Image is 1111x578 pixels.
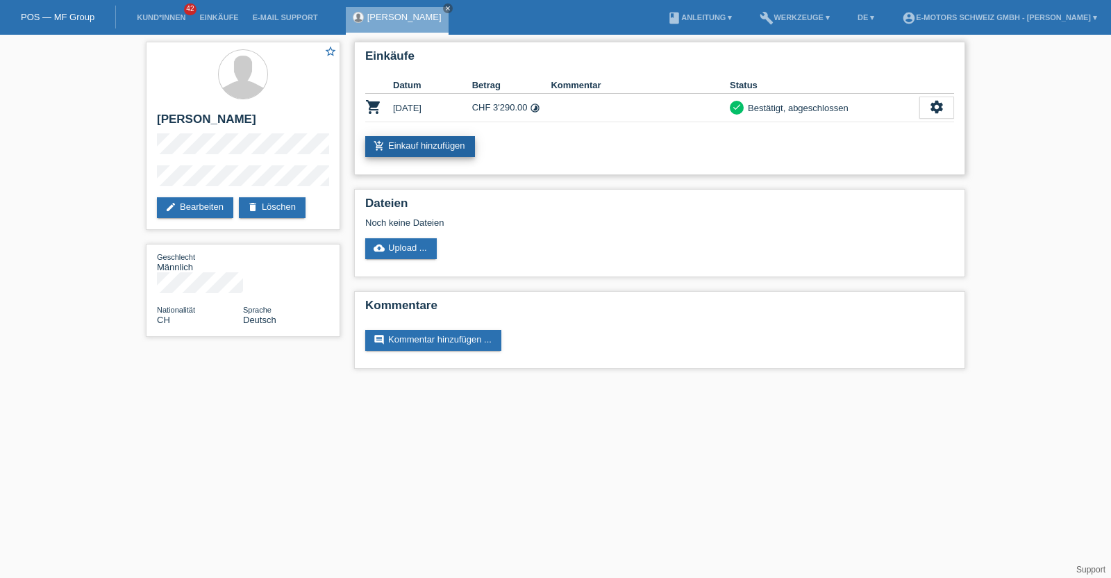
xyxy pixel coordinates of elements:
i: cloud_upload [374,242,385,254]
th: Datum [393,77,472,94]
i: build [760,11,774,25]
a: Einkäufe [192,13,245,22]
h2: [PERSON_NAME] [157,113,329,133]
a: star_border [324,45,337,60]
a: commentKommentar hinzufügen ... [365,330,501,351]
a: E-Mail Support [246,13,325,22]
a: POS — MF Group [21,12,94,22]
span: Schweiz [157,315,170,325]
i: edit [165,201,176,213]
h2: Kommentare [365,299,954,320]
i: close [444,5,451,12]
i: star_border [324,45,337,58]
a: add_shopping_cartEinkauf hinzufügen [365,136,475,157]
a: bookAnleitung ▾ [660,13,739,22]
th: Kommentar [551,77,730,94]
a: [PERSON_NAME] [367,12,442,22]
i: delete [247,201,258,213]
span: Deutsch [243,315,276,325]
h2: Einkäufe [365,49,954,70]
span: Sprache [243,306,272,314]
a: Support [1076,565,1105,575]
i: POSP00023332 [365,99,382,115]
div: Männlich [157,251,243,272]
a: Kund*innen [130,13,192,22]
span: Geschlecht [157,253,195,261]
a: close [443,3,453,13]
i: add_shopping_cart [374,140,385,151]
i: comment [374,334,385,345]
td: [DATE] [393,94,472,122]
a: cloud_uploadUpload ... [365,238,437,259]
a: deleteLöschen [239,197,306,218]
a: editBearbeiten [157,197,233,218]
h2: Dateien [365,197,954,217]
div: Noch keine Dateien [365,217,790,228]
td: CHF 3'290.00 [472,94,551,122]
th: Status [730,77,919,94]
div: Bestätigt, abgeschlossen [744,101,849,115]
i: account_circle [902,11,916,25]
a: buildWerkzeuge ▾ [753,13,837,22]
span: Nationalität [157,306,195,314]
i: book [667,11,681,25]
span: 42 [184,3,197,15]
i: check [732,102,742,112]
a: DE ▾ [851,13,881,22]
a: account_circleE-Motors Schweiz GmbH - [PERSON_NAME] ▾ [895,13,1104,22]
i: Fixe Raten (24 Raten) [530,103,540,113]
th: Betrag [472,77,551,94]
i: settings [929,99,944,115]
